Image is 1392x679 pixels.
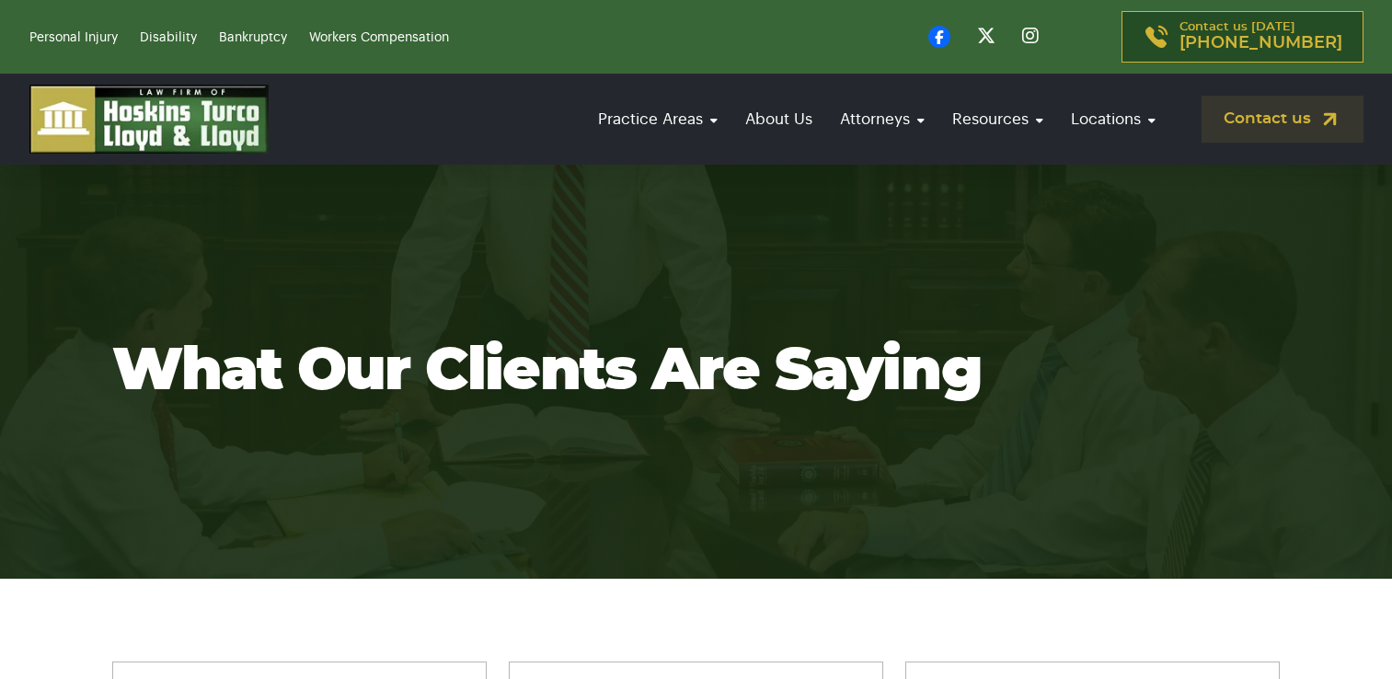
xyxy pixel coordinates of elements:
a: Contact us [DATE][PHONE_NUMBER] [1122,11,1363,63]
a: Locations [1062,93,1165,145]
span: [PHONE_NUMBER] [1179,34,1342,52]
a: Resources [943,93,1053,145]
img: logo [29,85,269,154]
a: Disability [140,31,197,44]
a: About Us [736,93,822,145]
h1: What our clients are saying [112,339,1281,404]
a: Personal Injury [29,31,118,44]
a: Attorneys [831,93,934,145]
a: Workers Compensation [309,31,449,44]
a: Contact us [1202,96,1363,143]
p: Contact us [DATE] [1179,21,1342,52]
a: Bankruptcy [219,31,287,44]
a: Practice Areas [589,93,727,145]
